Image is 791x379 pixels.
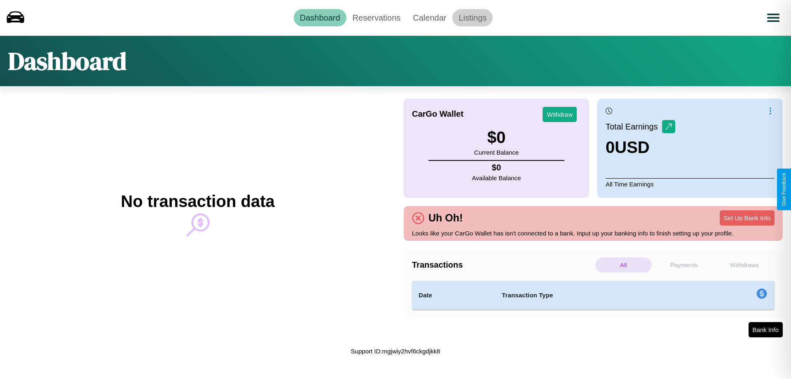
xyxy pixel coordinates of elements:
h4: Uh Oh! [424,212,467,224]
a: Dashboard [294,9,346,26]
p: All [595,257,652,273]
p: Total Earnings [606,119,662,134]
p: Available Balance [472,172,521,184]
button: Withdraw [543,107,577,122]
a: Listings [452,9,493,26]
h3: 0 USD [606,138,675,157]
p: All Time Earnings [606,178,775,190]
div: Give Feedback [781,173,787,206]
button: Open menu [762,6,785,29]
h4: Transactions [412,260,593,270]
h1: Dashboard [8,44,126,78]
h2: No transaction data [121,192,274,211]
table: simple table [412,281,775,310]
h4: CarGo Wallet [412,109,463,119]
a: Calendar [407,9,452,26]
h3: $ 0 [474,128,519,147]
p: Looks like your CarGo Wallet has isn't connected to a bank. Input up your banking info to finish ... [412,228,775,239]
h4: Transaction Type [502,290,689,300]
p: Payments [656,257,712,273]
button: Set Up Bank Info [720,210,775,226]
p: Support ID: mgjwiy2hvf6ckgdjkk8 [351,346,440,357]
h4: $ 0 [472,163,521,172]
a: Reservations [346,9,407,26]
p: Withdraws [716,257,772,273]
button: Bank Info [749,322,783,337]
p: Current Balance [474,147,519,158]
h4: Date [419,290,489,300]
